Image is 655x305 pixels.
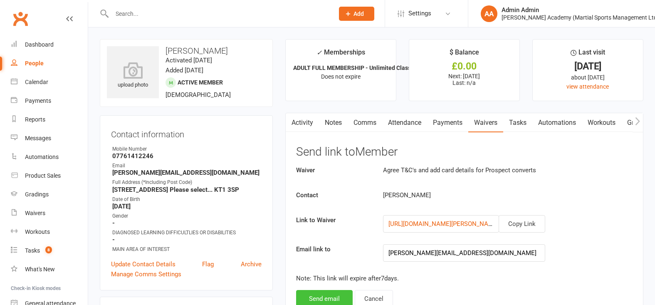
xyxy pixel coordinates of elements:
[296,273,633,283] p: Note: This link will expire after 7 days.
[25,191,49,198] div: Gradings
[112,203,262,210] strong: [DATE]
[11,241,88,260] a: Tasks 8
[450,47,479,62] div: $ Balance
[112,145,262,153] div: Mobile Number
[427,113,468,132] a: Payments
[25,116,45,123] div: Reports
[241,259,262,269] a: Archive
[111,269,181,279] a: Manage Comms Settings
[382,113,427,132] a: Attendance
[377,190,581,200] div: [PERSON_NAME]
[25,97,51,104] div: Payments
[290,190,377,200] label: Contact
[112,229,262,237] div: DIAGNOSED LEARNING DIFFICULTLIES OR DISABILITIES
[11,166,88,185] a: Product Sales
[348,113,382,132] a: Comms
[11,129,88,148] a: Messages
[10,8,31,29] a: Clubworx
[408,4,431,23] span: Settings
[25,60,44,67] div: People
[417,62,512,71] div: £0.00
[11,260,88,279] a: What's New
[45,246,52,253] span: 8
[296,146,633,159] h3: Send link to Member
[25,266,55,273] div: What's New
[11,148,88,166] a: Automations
[25,247,40,254] div: Tasks
[11,185,88,204] a: Gradings
[112,236,262,243] strong: -
[166,57,212,64] time: Activated [DATE]
[319,113,348,132] a: Notes
[11,35,88,54] a: Dashboard
[481,5,497,22] div: AA
[353,10,364,17] span: Add
[25,79,48,85] div: Calendar
[316,49,322,57] i: ✓
[286,113,319,132] a: Activity
[109,8,328,20] input: Search...
[107,46,266,55] h3: [PERSON_NAME]
[178,79,223,86] span: Active member
[112,162,262,170] div: Email
[112,212,262,220] div: Gender
[377,165,581,175] div: Agree T&C's and add card details for Prospect converts
[293,64,417,71] strong: ADULT FULL MEMBERSHIP - Unlimited Classes
[112,219,262,227] strong: -
[388,220,499,228] a: [URL][DOMAIN_NAME][PERSON_NAME]
[166,67,203,74] time: Added [DATE]
[111,126,262,139] h3: Contact information
[290,165,377,175] label: Waiver
[468,113,503,132] a: Waivers
[582,113,621,132] a: Workouts
[112,186,262,193] strong: [STREET_ADDRESS] Please select... KT1 3SP
[25,172,61,179] div: Product Sales
[166,91,231,99] span: [DEMOGRAPHIC_DATA]
[540,62,635,71] div: [DATE]
[11,110,88,129] a: Reports
[11,223,88,241] a: Workouts
[566,83,609,90] a: view attendance
[25,154,59,160] div: Automations
[112,196,262,203] div: Date of Birth
[290,215,377,225] label: Link to Waiver
[532,113,582,132] a: Automations
[202,259,214,269] a: Flag
[25,210,45,216] div: Waivers
[25,135,51,141] div: Messages
[25,228,50,235] div: Workouts
[112,152,262,160] strong: 07761412246
[112,245,262,253] div: MAIN AREA OF INTEREST
[112,179,262,186] div: Full Address (*Including Post Code)
[339,7,374,21] button: Add
[499,215,545,233] button: Copy Link
[112,169,262,176] strong: [PERSON_NAME][EMAIL_ADDRESS][DOMAIN_NAME]
[11,204,88,223] a: Waivers
[111,259,175,269] a: Update Contact Details
[417,73,512,86] p: Next: [DATE] Last: n/a
[571,47,605,62] div: Last visit
[107,62,159,89] div: upload photo
[540,73,635,82] div: about [DATE]
[11,54,88,73] a: People
[11,92,88,110] a: Payments
[25,41,54,48] div: Dashboard
[503,113,532,132] a: Tasks
[316,47,365,62] div: Memberships
[11,73,88,92] a: Calendar
[321,73,361,80] span: Does not expire
[290,244,377,254] label: Email link to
